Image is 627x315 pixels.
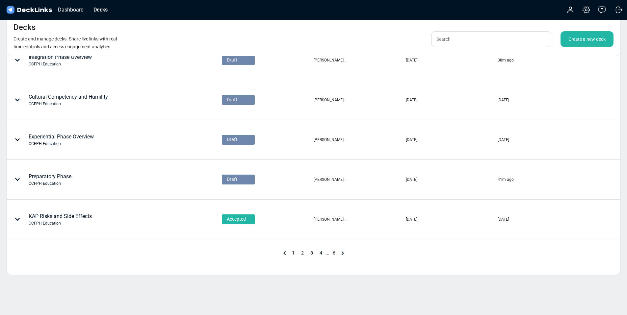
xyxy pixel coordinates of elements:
[316,250,326,255] span: 4
[13,23,36,32] h4: Decks
[13,36,118,49] small: Create and manage decks. Share live links with real-time controls and access engagement analytics.
[498,137,509,143] div: [DATE]
[561,31,614,47] div: Create a new deck
[29,173,71,186] div: Preparatory Phase
[431,31,551,47] input: Search
[307,250,316,255] span: 3
[29,181,71,186] div: CCFPH Education
[406,97,417,103] div: [DATE]
[29,101,108,107] div: CCFPH Education
[498,57,514,63] div: 38m ago
[406,177,417,182] div: [DATE]
[314,137,346,143] div: [PERSON_NAME] .
[55,6,87,14] div: Dashboard
[406,216,417,222] div: [DATE]
[314,57,346,63] div: [PERSON_NAME] .
[227,96,237,103] span: Draft
[298,250,307,255] span: 2
[29,133,94,147] div: Experiential Phase Overview
[5,5,53,15] img: DeckLinks
[406,137,417,143] div: [DATE]
[29,220,92,226] div: CCFPH Education
[90,6,111,14] div: Decks
[406,57,417,63] div: [DATE]
[498,177,514,182] div: 41m ago
[314,97,346,103] div: [PERSON_NAME] .
[314,177,346,182] div: [PERSON_NAME] .
[498,216,509,222] div: [DATE]
[227,136,237,143] span: Draft
[29,61,92,67] div: CCFPH Education
[498,97,509,103] div: [DATE]
[29,141,94,147] div: CCFPH Education
[227,216,246,223] span: Accepted
[29,93,108,107] div: Cultural Competency and Humility
[289,250,298,255] span: 1
[314,216,346,222] div: [PERSON_NAME] .
[29,53,92,67] div: Integration Phase Overview
[329,250,339,255] span: 6
[326,250,329,255] span: ...
[227,57,237,63] span: Draft
[227,176,237,183] span: Draft
[29,212,92,226] div: KAP Risks and Side Effects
